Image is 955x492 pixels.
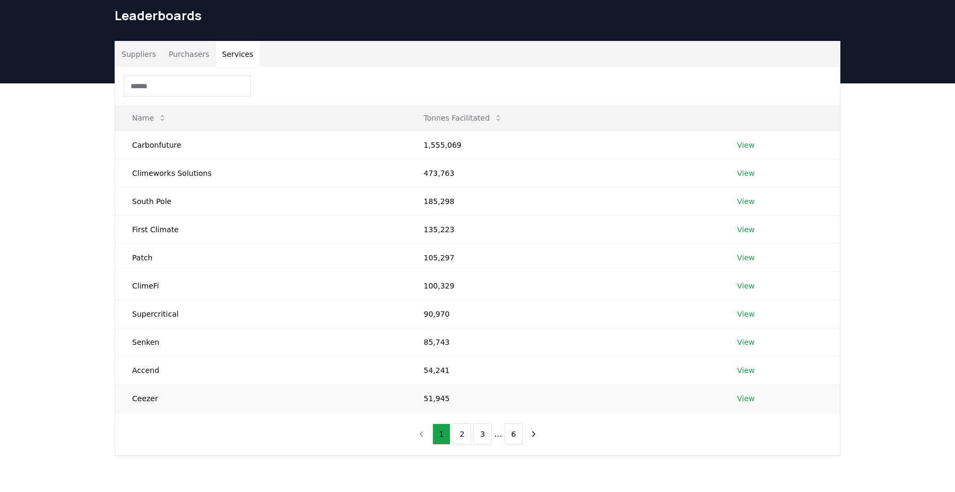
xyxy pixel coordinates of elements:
[406,243,720,272] td: 105,297
[432,423,451,445] button: 1
[115,243,406,272] td: Patch
[406,187,720,215] td: 185,298
[406,300,720,328] td: 90,970
[115,7,840,24] h1: Leaderboards
[115,187,406,215] td: South Pole
[737,168,754,179] a: View
[406,328,720,356] td: 85,743
[115,384,406,412] td: Ceezer
[115,328,406,356] td: Senken
[494,428,502,440] li: ...
[737,196,754,207] a: View
[737,252,754,263] a: View
[115,159,406,187] td: Climeworks Solutions
[406,159,720,187] td: 473,763
[115,131,406,159] td: Carbonfuture
[406,131,720,159] td: 1,555,069
[115,300,406,328] td: Supercritical
[115,356,406,384] td: Accend
[406,215,720,243] td: 135,223
[415,107,511,129] button: Tonnes Facilitated
[216,41,260,67] button: Services
[737,365,754,376] a: View
[406,384,720,412] td: 51,945
[115,41,162,67] button: Suppliers
[473,423,492,445] button: 3
[115,272,406,300] td: ClimeFi
[737,337,754,347] a: View
[525,423,543,445] button: next page
[406,272,720,300] td: 100,329
[124,107,175,129] button: Name
[737,140,754,150] a: View
[737,281,754,291] a: View
[737,309,754,319] a: View
[505,423,523,445] button: 6
[115,215,406,243] td: First Climate
[406,356,720,384] td: 54,241
[737,393,754,404] a: View
[737,224,754,235] a: View
[162,41,216,67] button: Purchasers
[453,423,471,445] button: 2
